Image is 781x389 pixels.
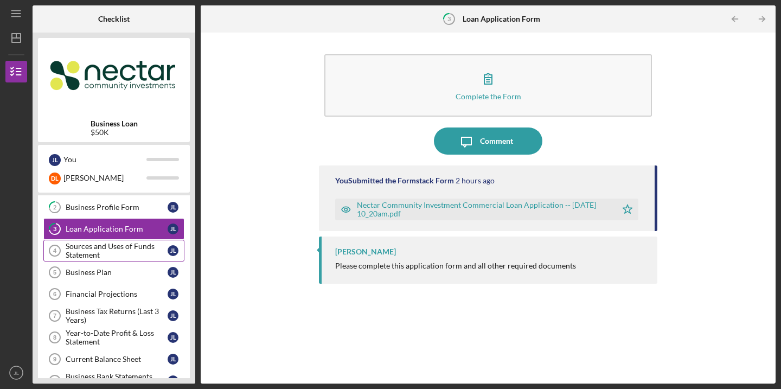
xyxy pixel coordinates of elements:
[53,226,56,233] tspan: 3
[456,176,495,185] time: 2025-08-28 14:20
[49,173,61,184] div: D L
[43,348,184,370] a: 9Current Balance SheetJL
[43,240,184,262] a: 4Sources and Uses of Funds StatementJL
[63,150,146,169] div: You
[456,92,521,100] div: Complete the Form
[447,15,451,22] tspan: 3
[434,127,542,155] button: Comment
[38,43,190,109] img: Product logo
[66,329,168,346] div: Year-to-Date Profit & Loss Statement
[168,332,178,343] div: J L
[168,202,178,213] div: J L
[53,334,56,341] tspan: 8
[357,201,611,218] div: Nectar Community Investment Commercial Loan Application -- [DATE] 10_20am.pdf
[91,119,138,128] b: Business Loan
[66,242,168,259] div: Sources and Uses of Funds Statement
[66,355,168,364] div: Current Balance Sheet
[66,225,168,233] div: Loan Application Form
[91,128,138,137] div: $50K
[43,283,184,305] a: 6Financial ProjectionsJL
[51,378,57,384] tspan: 10
[53,247,57,254] tspan: 4
[53,313,56,319] tspan: 7
[43,262,184,283] a: 5Business PlanJL
[66,268,168,277] div: Business Plan
[335,199,638,220] button: Nectar Community Investment Commercial Loan Application -- [DATE] 10_20am.pdf
[43,196,184,218] a: 2Business Profile FormJL
[98,15,130,23] b: Checklist
[43,305,184,327] a: 7Business Tax Returns (Last 3 Years)JL
[168,289,178,299] div: J L
[335,176,454,185] div: You Submitted the Formstack Form
[53,356,56,362] tspan: 9
[49,154,61,166] div: J L
[168,310,178,321] div: J L
[168,245,178,256] div: J L
[66,290,168,298] div: Financial Projections
[168,354,178,365] div: J L
[335,262,576,270] div: Please complete this application form and all other required documents
[168,375,178,386] div: J L
[14,370,20,376] text: JL
[43,327,184,348] a: 8Year-to-Date Profit & Loss StatementJL
[463,15,540,23] b: Loan Application Form
[43,218,184,240] a: 3Loan Application FormJL
[66,203,168,212] div: Business Profile Form
[335,247,396,256] div: [PERSON_NAME]
[5,362,27,384] button: JL
[66,307,168,324] div: Business Tax Returns (Last 3 Years)
[63,169,146,187] div: [PERSON_NAME]
[168,267,178,278] div: J L
[53,269,56,276] tspan: 5
[53,291,56,297] tspan: 6
[324,54,652,117] button: Complete the Form
[168,224,178,234] div: J L
[480,127,513,155] div: Comment
[53,204,56,211] tspan: 2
